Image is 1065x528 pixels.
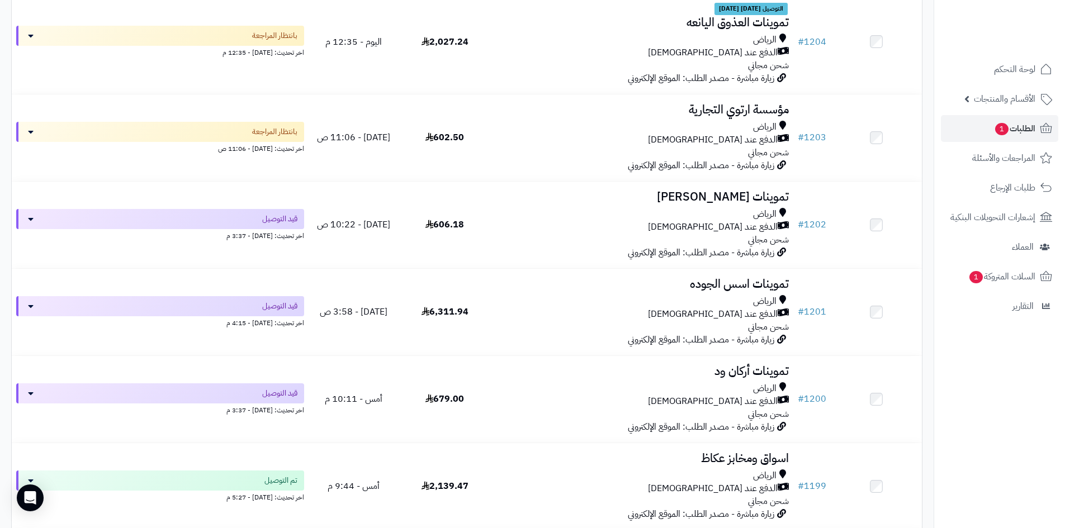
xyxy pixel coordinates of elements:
span: [DATE] - 10:22 ص [317,218,390,231]
span: # [798,131,804,144]
span: العملاء [1012,239,1034,255]
span: 606.18 [425,218,464,231]
div: Open Intercom Messenger [17,484,44,511]
span: # [798,305,804,318]
span: [DATE] - 3:58 ص [320,305,387,318]
span: زيارة مباشرة - مصدر الطلب: الموقع الإلكتروني [628,246,774,259]
span: شحن مجاني [748,59,789,72]
span: الدفع عند [DEMOGRAPHIC_DATA] [648,395,778,408]
a: الطلبات1 [941,115,1058,142]
span: 6,311.94 [422,305,468,318]
span: الرياض [753,469,777,482]
span: الدفع عند [DEMOGRAPHIC_DATA] [648,308,778,321]
span: زيارة مباشرة - مصدر الطلب: الموقع الإلكتروني [628,72,774,85]
span: شحن مجاني [748,146,789,159]
a: #1200 [798,392,826,406]
span: # [798,218,804,231]
span: شحن مجاني [748,233,789,246]
span: 1 [995,122,1009,135]
span: قيد التوصيل [262,388,297,399]
span: الرياض [753,208,777,221]
h3: تموينات أركان ود [495,365,789,378]
span: الطلبات [994,121,1035,136]
div: اخر تحديث: [DATE] - 12:35 م [16,46,304,58]
span: شحن مجاني [748,407,789,421]
span: لوحة التحكم [994,61,1035,77]
span: زيارة مباشرة - مصدر الطلب: الموقع الإلكتروني [628,333,774,346]
span: 602.50 [425,131,464,144]
span: الرياض [753,295,777,308]
div: اخر تحديث: [DATE] - 4:15 م [16,316,304,328]
a: العملاء [941,234,1058,260]
a: #1204 [798,35,826,49]
span: الأقسام والمنتجات [974,91,1035,107]
h3: تموينات اسس الجوده [495,278,789,291]
span: طلبات الإرجاع [990,180,1035,196]
a: طلبات الإرجاع [941,174,1058,201]
div: اخر تحديث: [DATE] - 3:37 م [16,403,304,415]
a: #1202 [798,218,826,231]
span: اليوم - 12:35 م [325,35,382,49]
a: #1201 [798,305,826,318]
div: اخر تحديث: [DATE] - 5:27 م [16,491,304,502]
span: بانتظار المراجعة [252,30,297,41]
span: الدفع عند [DEMOGRAPHIC_DATA] [648,134,778,146]
span: الدفع عند [DEMOGRAPHIC_DATA] [648,46,778,59]
a: المراجعات والأسئلة [941,145,1058,172]
span: الرياض [753,34,777,46]
span: شحن مجاني [748,494,789,508]
a: #1203 [798,131,826,144]
span: زيارة مباشرة - مصدر الطلب: الموقع الإلكتروني [628,159,774,172]
span: قيد التوصيل [262,301,297,312]
a: السلات المتروكة1 [941,263,1058,290]
span: قيد التوصيل [262,213,297,225]
span: زيارة مباشرة - مصدر الطلب: الموقع الإلكتروني [628,420,774,434]
span: # [798,479,804,493]
span: [DATE] - 11:06 ص [317,131,390,144]
span: المراجعات والأسئلة [972,150,1035,166]
span: 1 [969,270,983,283]
span: الدفع عند [DEMOGRAPHIC_DATA] [648,221,778,234]
span: تم التوصيل [264,475,297,486]
a: إشعارات التحويلات البنكية [941,204,1058,231]
span: 679.00 [425,392,464,406]
span: زيارة مباشرة - مصدر الطلب: الموقع الإلكتروني [628,507,774,521]
div: اخر تحديث: [DATE] - 11:06 ص [16,142,304,154]
span: 2,027.24 [422,35,468,49]
h3: اسواق ومخابز عكاظ [495,452,789,465]
h3: تموينات العذوق اليانعه [495,16,789,29]
span: التقارير [1012,298,1034,314]
span: أمس - 10:11 م [325,392,382,406]
a: #1199 [798,479,826,493]
span: السلات المتروكة [968,269,1035,284]
span: الدفع عند [DEMOGRAPHIC_DATA] [648,482,778,495]
span: 2,139.47 [422,479,468,493]
span: الرياض [753,382,777,395]
h3: مؤسسة ارتوي التجارية [495,103,789,116]
h3: تموينات [PERSON_NAME] [495,191,789,203]
a: لوحة التحكم [941,56,1058,83]
span: # [798,392,804,406]
span: الرياض [753,121,777,134]
div: اخر تحديث: [DATE] - 3:37 م [16,229,304,241]
img: logo-2.png [989,22,1054,46]
span: التوصيل [DATE] [DATE] [714,3,788,15]
a: التقارير [941,293,1058,320]
span: # [798,35,804,49]
span: أمس - 9:44 م [328,479,380,493]
span: إشعارات التحويلات البنكية [950,210,1035,225]
span: شحن مجاني [748,320,789,334]
span: بانتظار المراجعة [252,126,297,137]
